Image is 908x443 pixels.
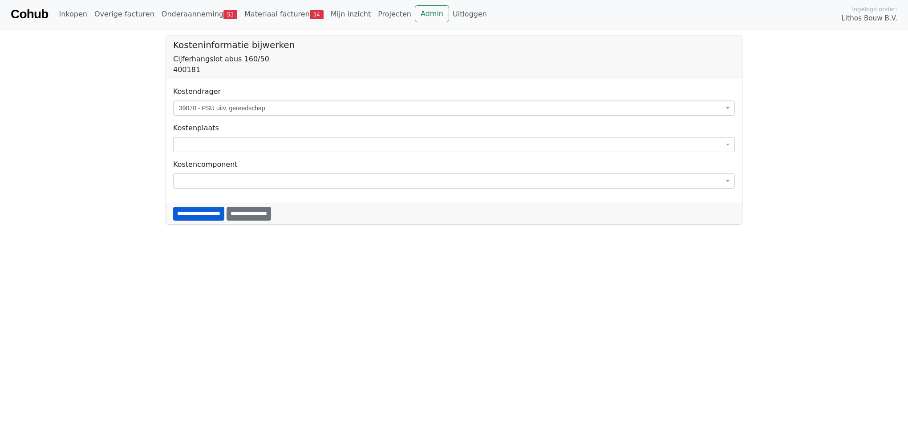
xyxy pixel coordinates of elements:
label: Kostenplaats [173,123,219,133]
div: Cijferhangslot abus 160/50 [173,54,735,64]
h5: Kosteninformatie bijwerken [173,40,735,50]
a: Cohub [11,4,48,25]
label: Kostendrager [173,86,221,97]
span: 53 [223,10,237,19]
span: 39070 - PSU uitv. gereedschap [173,101,735,116]
span: Ingelogd onder: [852,5,897,13]
label: Kostencomponent [173,159,238,170]
a: Overige facturen [91,5,158,23]
span: 34 [310,10,324,19]
a: Mijn inzicht [327,5,375,23]
a: Projecten [374,5,415,23]
a: Inkopen [55,5,90,23]
span: 39070 - PSU uitv. gereedschap [179,104,724,113]
a: Uitloggen [449,5,490,23]
a: Admin [415,5,449,22]
a: Materiaal facturen34 [241,5,327,23]
a: Onderaanneming53 [158,5,241,23]
span: Lithos Bouw B.V. [842,13,897,24]
div: 400181 [173,64,735,75]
